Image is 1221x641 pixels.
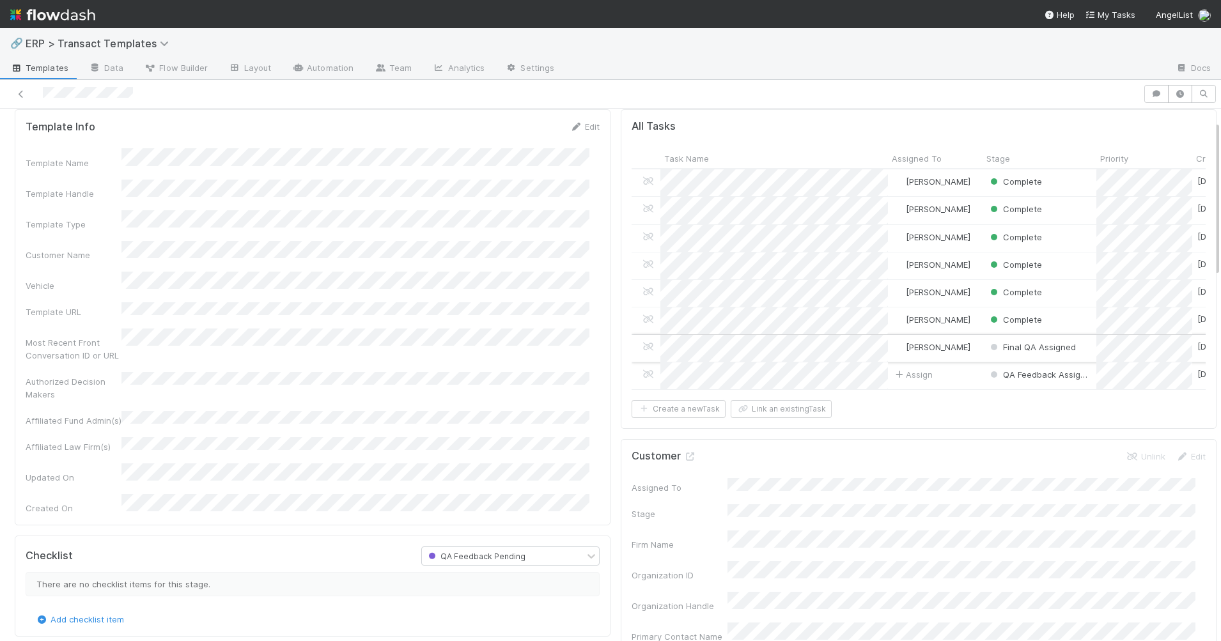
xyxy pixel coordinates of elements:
[988,287,1042,297] span: Complete
[26,572,600,596] div: There are no checklist items for this stage.
[894,176,904,187] img: avatar_ef15843f-6fde-4057-917e-3fb236f438ca.png
[10,61,68,74] span: Templates
[26,550,73,562] h5: Checklist
[893,175,970,188] div: [PERSON_NAME]
[906,342,970,352] span: [PERSON_NAME]
[26,305,121,318] div: Template URL
[570,121,600,132] a: Edit
[894,204,904,214] img: avatar_f5fedbe2-3a45-46b0-b9bb-d3935edf1c24.png
[894,259,904,270] img: avatar_ec9c1780-91d7-48bb-898e-5f40cebd5ff8.png
[26,502,121,514] div: Created On
[10,38,23,49] span: 🔗
[364,59,422,79] a: Team
[906,314,970,325] span: [PERSON_NAME]
[906,259,970,270] span: [PERSON_NAME]
[26,375,121,401] div: Authorized Decision Makers
[26,218,121,231] div: Template Type
[906,287,970,297] span: [PERSON_NAME]
[893,341,970,353] div: [PERSON_NAME]
[894,231,904,242] img: avatar_ef15843f-6fde-4057-917e-3fb236f438ca.png
[988,314,1042,325] span: Complete
[26,336,121,362] div: Most Recent Front Conversation ID or URL
[894,287,904,297] img: avatar_f5fedbe2-3a45-46b0-b9bb-d3935edf1c24.png
[988,341,1076,353] div: Final QA Assigned
[1085,8,1135,21] a: My Tasks
[988,204,1042,214] span: Complete
[1198,9,1211,22] img: avatar_ef15843f-6fde-4057-917e-3fb236f438ca.png
[26,471,121,484] div: Updated On
[423,59,495,79] a: Analytics
[26,187,121,200] div: Template Handle
[892,152,942,165] span: Assigned To
[10,4,95,26] img: logo-inverted-e16ddd16eac7371096b0.svg
[79,59,134,79] a: Data
[893,203,970,215] div: [PERSON_NAME]
[893,313,970,326] div: [PERSON_NAME]
[26,249,121,261] div: Customer Name
[281,59,364,79] a: Automation
[35,614,124,624] a: Add checklist item
[26,121,95,134] h5: Template Info
[26,157,121,169] div: Template Name
[906,204,970,214] span: [PERSON_NAME]
[988,286,1042,298] div: Complete
[632,569,727,582] div: Organization ID
[1165,59,1221,79] a: Docs
[632,599,727,612] div: Organization Handle
[632,507,727,520] div: Stage
[988,313,1042,326] div: Complete
[219,59,282,79] a: Layout
[988,176,1042,187] span: Complete
[988,368,1090,381] div: QA Feedback Assigned
[988,342,1076,352] span: Final QA Assigned
[988,232,1042,242] span: Complete
[988,231,1042,243] div: Complete
[986,152,1010,165] span: Stage
[731,400,832,418] button: Link an existingTask
[894,314,904,325] img: avatar_11833ecc-818b-4748-aee0-9d6cf8466369.png
[893,368,933,381] span: Assign
[632,120,676,133] h5: All Tasks
[144,61,208,74] span: Flow Builder
[1176,451,1206,461] a: Edit
[26,37,175,50] span: ERP > Transact Templates
[26,414,121,427] div: Affiliated Fund Admin(s)
[1085,10,1135,20] span: My Tasks
[988,175,1042,188] div: Complete
[26,279,121,292] div: Vehicle
[893,231,970,243] div: [PERSON_NAME]
[988,203,1042,215] div: Complete
[632,481,727,494] div: Assigned To
[632,538,727,551] div: Firm Name
[988,259,1042,270] span: Complete
[26,440,121,453] div: Affiliated Law Firm(s)
[893,258,970,271] div: [PERSON_NAME]
[426,552,525,561] span: QA Feedback Pending
[495,59,564,79] a: Settings
[906,232,970,242] span: [PERSON_NAME]
[664,152,709,165] span: Task Name
[1126,451,1165,461] a: Unlink
[894,342,904,352] img: avatar_ef15843f-6fde-4057-917e-3fb236f438ca.png
[134,59,218,79] a: Flow Builder
[1100,152,1128,165] span: Priority
[1044,8,1075,21] div: Help
[906,176,970,187] span: [PERSON_NAME]
[893,286,970,298] div: [PERSON_NAME]
[988,369,1096,380] span: QA Feedback Assigned
[632,450,696,463] h5: Customer
[1156,10,1193,20] span: AngelList
[988,258,1042,271] div: Complete
[632,400,726,418] button: Create a newTask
